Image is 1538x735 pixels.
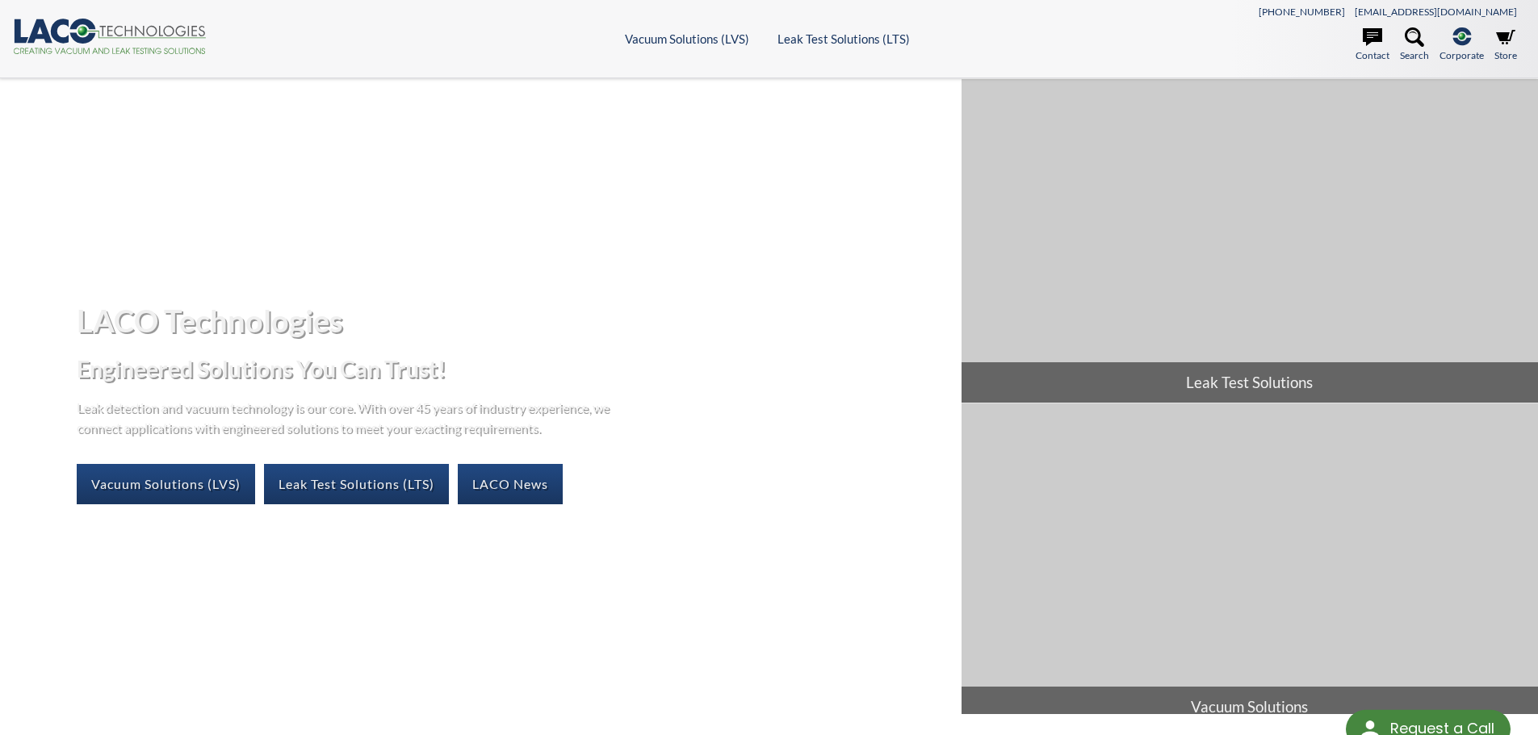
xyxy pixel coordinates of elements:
[1400,27,1429,63] a: Search
[77,354,948,384] h2: Engineered Solutions You Can Trust!
[1356,27,1389,63] a: Contact
[777,31,910,46] a: Leak Test Solutions (LTS)
[264,464,449,504] a: Leak Test Solutions (LTS)
[77,464,255,504] a: Vacuum Solutions (LVS)
[1440,48,1484,63] span: Corporate
[1355,6,1517,18] a: [EMAIL_ADDRESS][DOMAIN_NAME]
[458,464,563,504] a: LACO News
[962,403,1538,727] a: Vacuum Solutions
[1494,27,1517,63] a: Store
[962,362,1538,403] span: Leak Test Solutions
[962,687,1538,727] span: Vacuum Solutions
[962,79,1538,403] a: Leak Test Solutions
[1259,6,1345,18] a: [PHONE_NUMBER]
[77,397,618,438] p: Leak detection and vacuum technology is our core. With over 45 years of industry experience, we c...
[77,301,948,340] h1: LACO Technologies
[625,31,749,46] a: Vacuum Solutions (LVS)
